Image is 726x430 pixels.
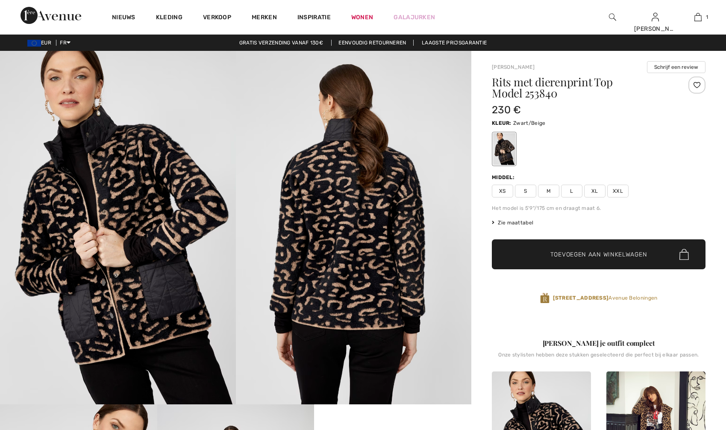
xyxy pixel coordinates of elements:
[351,13,373,22] a: Wonen
[492,352,705,365] div: Onze stylisten hebben deze stukken geselecteerd die perfect bij elkaar passen.
[493,133,515,165] div: Noir/Beige
[679,249,689,260] img: Bag.svg
[706,13,708,21] span: 1
[21,7,81,24] img: 1e Laan
[652,12,659,22] img: Mijn info
[394,13,435,22] a: Galajurken
[607,185,629,197] span: XXL
[513,120,545,126] span: Zwart/Beige
[492,174,516,181] div: Middel:
[540,292,550,304] img: Récompenses Avenue
[584,185,605,197] span: XL
[232,40,330,46] a: Gratis verzending vanaf 130€
[252,14,277,23] a: Merken
[550,250,647,259] span: Toevoegen aan winkelwagen
[492,77,670,99] h1: Rits met dierenprint Top Model 253840
[331,40,413,46] a: Eenvoudig retourneren
[538,185,559,197] span: M
[553,294,658,302] span: Avenue Beloningen
[652,13,659,21] a: Se connecter
[492,64,535,70] a: [PERSON_NAME]
[492,185,513,197] span: XS
[60,40,67,46] font: FR
[498,220,533,226] font: Zie maattabel
[27,40,41,47] img: Euro
[112,14,135,23] a: Nieuws
[561,185,582,197] span: L
[634,24,676,33] div: [PERSON_NAME]
[492,239,705,269] button: Toevoegen aan winkelwagen
[515,185,536,197] span: S
[677,12,719,22] a: 1
[415,40,494,46] a: Laagste prijsgarantie
[156,14,182,23] a: Kleding
[694,12,702,22] img: Mijn winkelwagen
[492,204,705,212] div: Het model is 5'9"/175 cm en draagt maat 6.
[236,51,472,404] img: Top bedrukt Dier Sluiting & Eacute; clear mod&egrave; 253840. 2
[492,338,705,348] div: [PERSON_NAME] je outfit compleet
[203,14,231,23] a: Verkoop
[27,40,55,46] span: EUR
[297,14,331,23] span: Inspiratie
[609,12,616,22] img: onderzoek
[647,61,705,73] button: Schrijf een review
[553,295,609,301] strong: [STREET_ADDRESS]
[492,120,511,126] span: Kleur:
[492,104,521,116] span: 230 €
